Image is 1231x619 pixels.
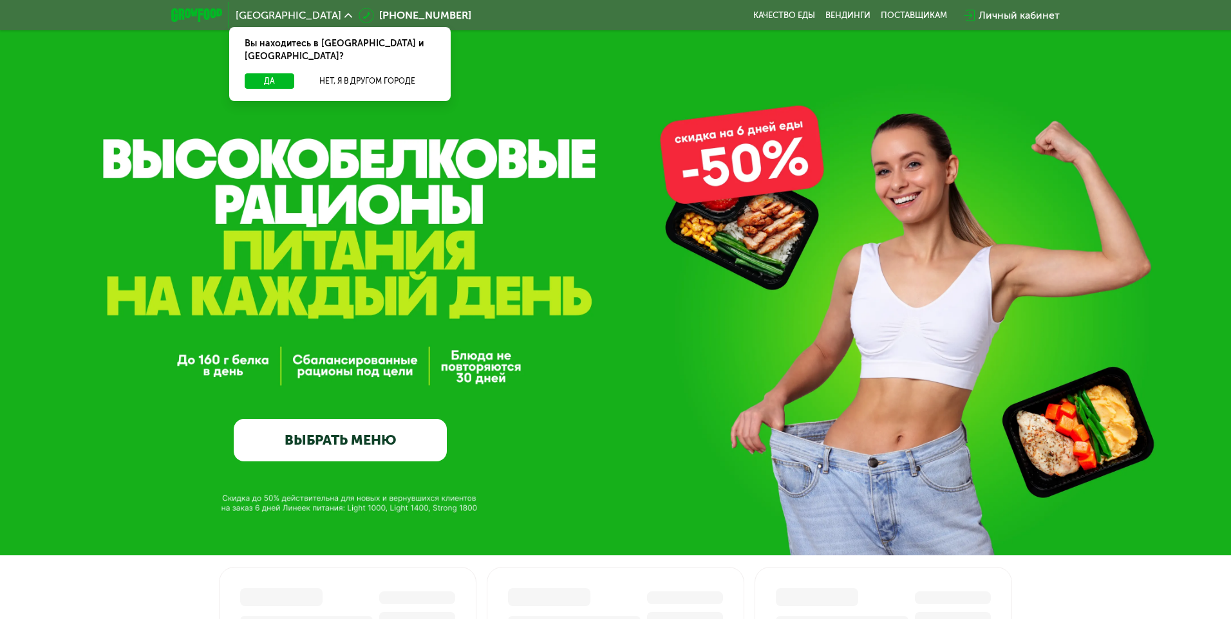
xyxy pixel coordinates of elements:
[234,419,447,461] a: ВЫБРАТЬ МЕНЮ
[299,73,435,89] button: Нет, я в другом городе
[825,10,870,21] a: Вендинги
[979,8,1060,23] div: Личный кабинет
[236,10,341,21] span: [GEOGRAPHIC_DATA]
[881,10,947,21] div: поставщикам
[245,73,294,89] button: Да
[229,27,451,73] div: Вы находитесь в [GEOGRAPHIC_DATA] и [GEOGRAPHIC_DATA]?
[753,10,815,21] a: Качество еды
[359,8,471,23] a: [PHONE_NUMBER]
